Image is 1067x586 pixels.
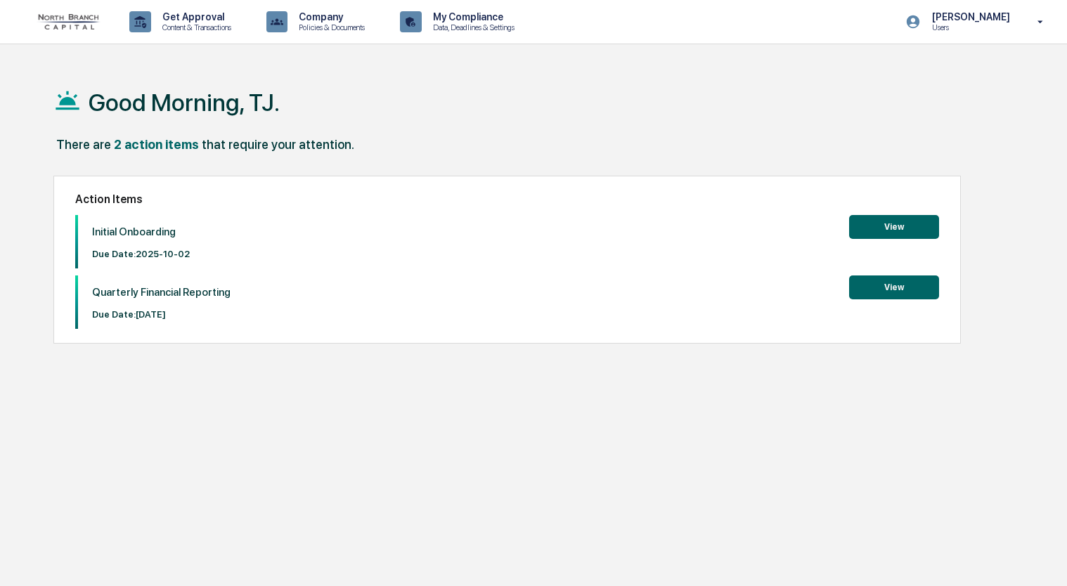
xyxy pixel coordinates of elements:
p: Get Approval [151,11,238,22]
p: Data, Deadlines & Settings [422,22,522,32]
div: 2 action items [114,137,199,152]
iframe: Open customer support [1022,540,1060,578]
p: Due Date: 2025-10-02 [92,249,190,259]
div: There are [56,137,111,152]
button: View [849,275,939,299]
div: that require your attention. [202,137,354,152]
p: Users [921,22,1017,32]
p: Company [287,11,372,22]
p: Policies & Documents [287,22,372,32]
p: Quarterly Financial Reporting [92,286,231,299]
a: View [849,280,939,293]
p: [PERSON_NAME] [921,11,1017,22]
p: My Compliance [422,11,522,22]
a: View [849,219,939,233]
p: Initial Onboarding [92,226,190,238]
button: View [849,215,939,239]
h2: Action Items [75,193,940,206]
img: logo [34,14,101,30]
p: Content & Transactions [151,22,238,32]
h1: Good Morning, TJ. [89,89,280,117]
p: Due Date: [DATE] [92,309,231,320]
